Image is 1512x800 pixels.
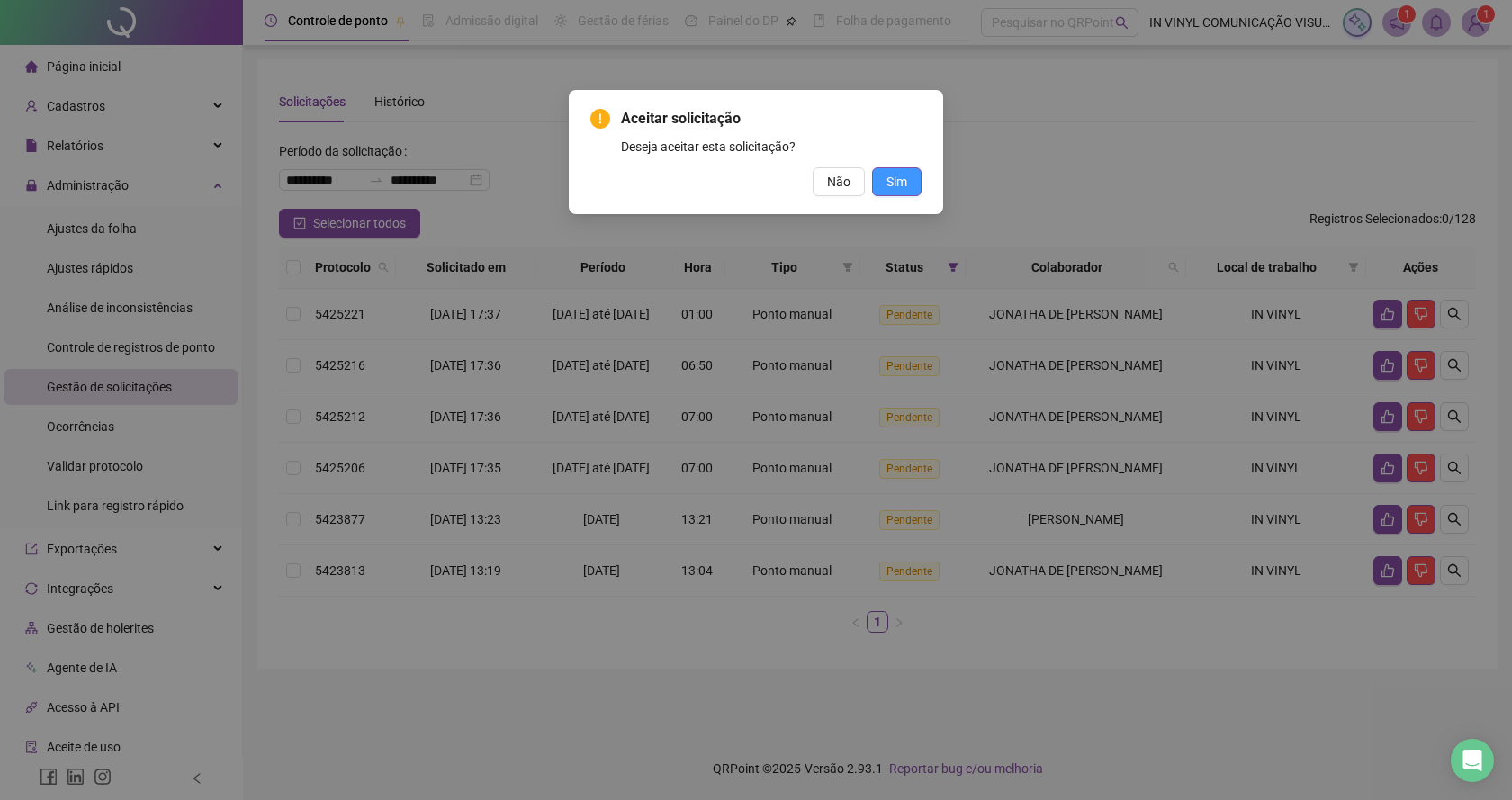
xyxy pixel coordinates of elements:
span: Sim [886,172,907,192]
span: Aceitar solicitação [621,108,922,130]
div: Deseja aceitar esta solicitação? [621,137,922,157]
button: Sim [872,167,922,196]
div: Open Intercom Messenger [1451,739,1494,782]
span: Não [827,172,850,192]
span: exclamation-circle [590,109,610,129]
button: Não [813,167,865,196]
